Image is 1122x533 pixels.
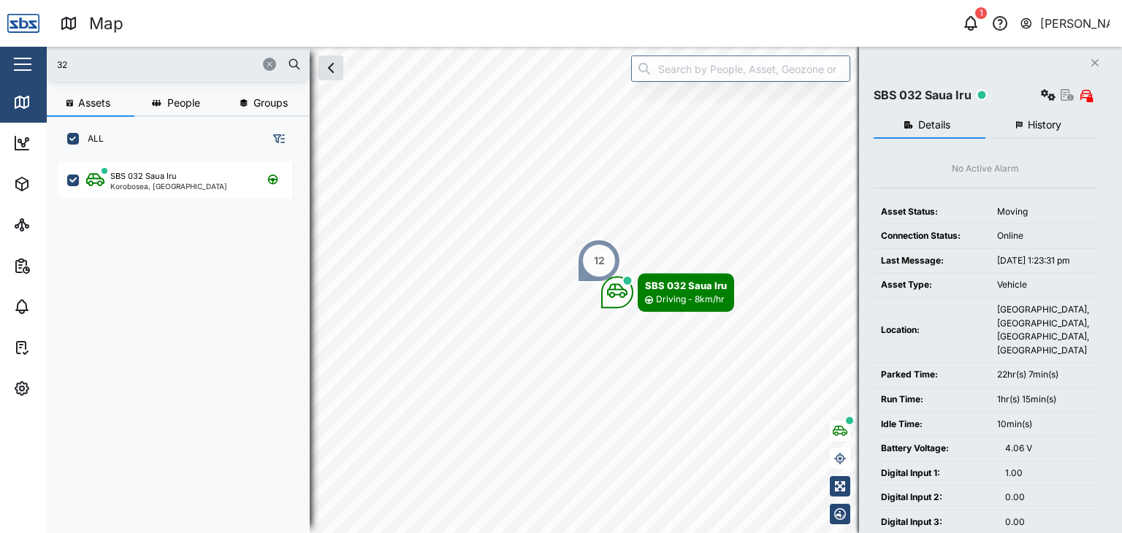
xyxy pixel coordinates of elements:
div: Vehicle [997,278,1089,292]
div: 12 [594,253,605,269]
input: Search assets or drivers [56,53,301,75]
div: Korobosea, [GEOGRAPHIC_DATA] [110,183,227,190]
div: Alarms [38,299,83,315]
div: Reports [38,258,88,274]
div: Dashboard [38,135,104,151]
div: 10min(s) [997,418,1089,432]
div: Map marker [601,273,734,312]
div: SBS 032 Saua Iru [645,278,727,293]
div: 22hr(s) 7min(s) [997,368,1089,382]
div: [GEOGRAPHIC_DATA], [GEOGRAPHIC_DATA], [GEOGRAPHIC_DATA], [GEOGRAPHIC_DATA] [997,303,1089,357]
button: [PERSON_NAME] [1019,13,1110,34]
label: ALL [79,133,104,145]
div: Assets [38,176,83,192]
div: SBS 032 Saua Iru [874,86,972,104]
div: Idle Time: [881,418,982,432]
div: Battery Voltage: [881,442,991,456]
div: Tasks [38,340,78,356]
div: Asset Status: [881,205,982,219]
div: Last Message: [881,254,982,268]
div: 4.06 V [1005,442,1089,456]
canvas: Map [47,47,1122,533]
div: Location: [881,323,982,337]
div: Moving [997,205,1089,219]
div: Run Time: [881,393,982,407]
div: No Active Alarm [952,162,1019,176]
div: Parked Time: [881,368,982,382]
div: Driving - 8km/hr [656,293,725,307]
div: Connection Status: [881,229,982,243]
div: 0.00 [1005,515,1089,529]
div: Sites [38,217,73,233]
div: 1hr(s) 15min(s) [997,393,1089,407]
div: SBS 032 Saua Iru [110,170,177,183]
div: grid [58,156,309,521]
div: 1.00 [1005,467,1089,480]
div: Asset Type: [881,278,982,292]
div: Settings [38,380,90,396]
span: People [167,98,200,108]
div: Map [89,11,123,37]
span: Groups [253,98,288,108]
input: Search by People, Asset, Geozone or Place [631,55,850,82]
div: 0.00 [1005,491,1089,505]
div: Map [38,94,71,110]
div: Map marker [577,239,621,283]
span: History [1028,120,1061,130]
div: [PERSON_NAME] [1040,15,1110,33]
div: Digital Input 3: [881,515,991,529]
div: Digital Input 2: [881,491,991,505]
span: Assets [78,98,110,108]
div: [DATE] 1:23:31 pm [997,254,1089,268]
div: Online [997,229,1089,243]
img: Main Logo [7,7,39,39]
span: Details [918,120,950,130]
div: 1 [975,7,987,19]
div: Digital Input 1: [881,467,991,480]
